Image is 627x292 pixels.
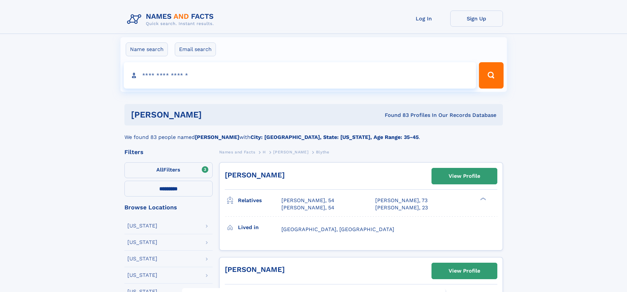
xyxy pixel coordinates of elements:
[238,222,281,233] h3: Lived in
[281,204,334,211] a: [PERSON_NAME], 54
[375,204,428,211] a: [PERSON_NAME], 23
[124,11,219,28] img: Logo Names and Facts
[250,134,419,140] b: City: [GEOGRAPHIC_DATA], State: [US_STATE], Age Range: 35-45
[449,263,480,279] div: View Profile
[273,148,308,156] a: [PERSON_NAME]
[225,171,285,179] a: [PERSON_NAME]
[156,167,163,173] span: All
[124,62,476,89] input: search input
[263,148,266,156] a: H
[124,149,213,155] div: Filters
[316,150,329,154] span: Blythe
[127,223,157,228] div: [US_STATE]
[398,11,450,27] a: Log In
[479,62,503,89] button: Search Button
[219,148,255,156] a: Names and Facts
[281,226,394,232] span: [GEOGRAPHIC_DATA], [GEOGRAPHIC_DATA]
[126,42,168,56] label: Name search
[281,197,334,204] a: [PERSON_NAME], 54
[432,263,497,279] a: View Profile
[263,150,266,154] span: H
[225,265,285,274] a: [PERSON_NAME]
[131,111,293,119] h1: [PERSON_NAME]
[175,42,216,56] label: Email search
[124,162,213,178] label: Filters
[127,273,157,278] div: [US_STATE]
[273,150,308,154] span: [PERSON_NAME]
[375,197,428,204] a: [PERSON_NAME], 73
[479,197,486,201] div: ❯
[127,256,157,261] div: [US_STATE]
[124,125,503,141] div: We found 83 people named with .
[127,240,157,245] div: [US_STATE]
[293,112,496,119] div: Found 83 Profiles In Our Records Database
[238,195,281,206] h3: Relatives
[449,169,480,184] div: View Profile
[124,204,213,210] div: Browse Locations
[195,134,239,140] b: [PERSON_NAME]
[432,168,497,184] a: View Profile
[450,11,503,27] a: Sign Up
